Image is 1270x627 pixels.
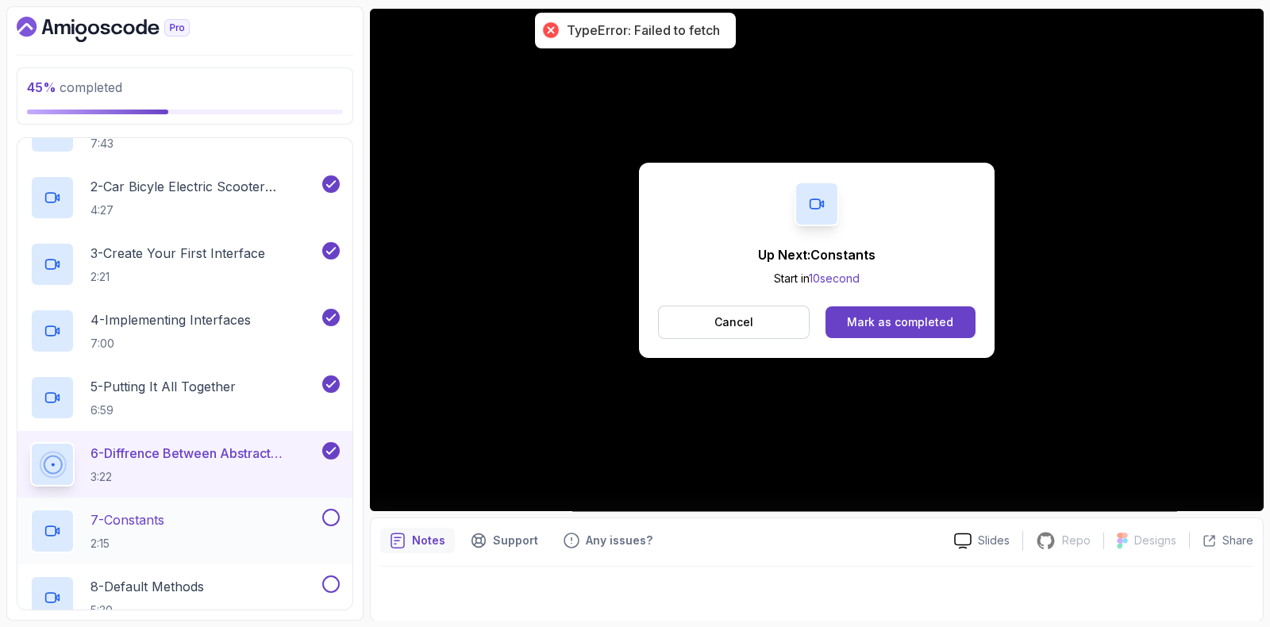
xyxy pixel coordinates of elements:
button: Share [1189,533,1253,548]
p: Designs [1134,533,1176,548]
span: 10 second [809,271,860,285]
p: 8 - Default Methods [90,577,204,596]
p: Repo [1062,533,1091,548]
p: Share [1222,533,1253,548]
p: Up Next: Constants [758,245,876,264]
p: 2 - Car Bicyle Electric Scooter Example [90,177,319,196]
div: TypeError: Failed to fetch [567,22,720,39]
button: notes button [380,528,455,553]
p: 2:21 [90,269,265,285]
p: Support [493,533,538,548]
button: Mark as completed [825,306,976,338]
p: Any issues? [586,533,652,548]
button: Support button [461,528,548,553]
p: Slides [978,533,1010,548]
p: 4:27 [90,202,319,218]
div: Mark as completed [847,314,953,330]
a: Dashboard [17,17,226,42]
button: Feedback button [554,528,662,553]
button: Cancel [658,306,810,339]
p: Start in [758,271,876,287]
p: 5 - Putting It All Together [90,377,236,396]
p: 6 - Diffrence Between Abstract Classes And Interfaces [90,444,319,463]
p: 5:30 [90,602,204,618]
p: 3 - Create Your First Interface [90,244,265,263]
p: Notes [412,533,445,548]
button: 3-Create Your First Interface2:21 [30,242,340,287]
button: 4-Implementing Interfaces7:00 [30,309,340,353]
button: 5-Putting It All Together6:59 [30,375,340,420]
p: 7 - Constants [90,510,164,529]
button: 8-Default Methods5:30 [30,575,340,620]
p: 6:59 [90,402,236,418]
iframe: To enrich screen reader interactions, please activate Accessibility in Grammarly extension settings [370,9,1264,511]
p: 4 - Implementing Interfaces [90,310,251,329]
p: 7:43 [90,136,238,152]
p: 7:00 [90,336,251,352]
button: 6-Diffrence Between Abstract Classes And Interfaces3:22 [30,442,340,487]
p: Cancel [714,314,753,330]
span: 45 % [27,79,56,95]
button: 7-Constants2:15 [30,509,340,553]
span: completed [27,79,122,95]
button: 2-Car Bicyle Electric Scooter Example4:27 [30,175,340,220]
p: 3:22 [90,469,319,485]
p: 2:15 [90,536,164,552]
a: Slides [941,533,1022,549]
